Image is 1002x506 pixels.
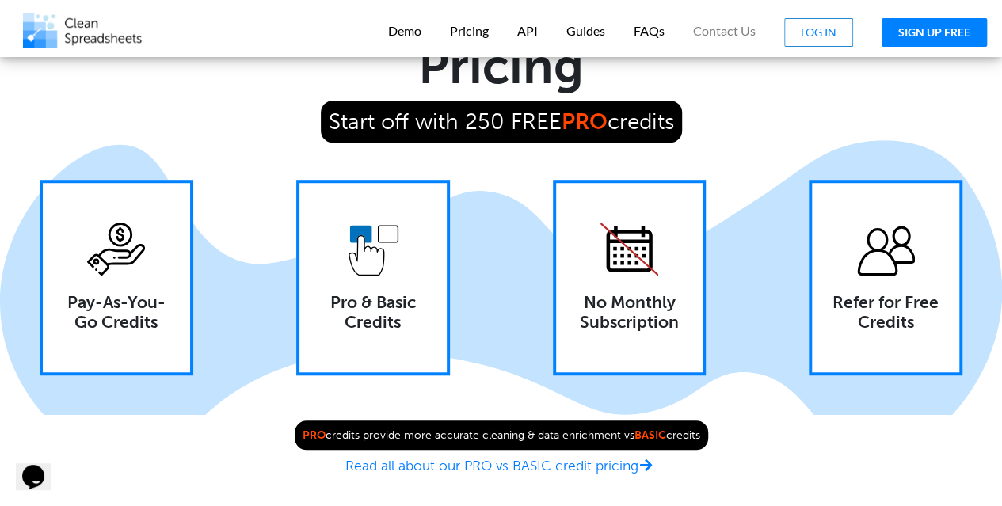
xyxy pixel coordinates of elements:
iframe: chat widget [16,443,67,490]
h4: Pro & Basic Credits [315,292,431,332]
h4: Pay-As-You-Go Credits [59,292,174,332]
b: PRO [562,108,608,135]
span: LOG IN [801,25,836,39]
button: SIGN UP FREE [882,18,987,47]
h4: Refer for Free Credits [828,292,943,332]
p: Guides [566,23,605,40]
img: Pricing_ReferAFriend.svg [857,223,915,276]
h4: No Monthly Subscription [572,292,688,332]
p: Pricing [450,23,489,40]
button: LOG IN [784,18,853,47]
span: credits provide more accurate cleaning & data enrichment vs credits [295,420,708,450]
p: API [517,23,538,40]
img: Pricing_PayAsYouGo.svg [87,223,145,276]
b: BASIC [634,428,666,442]
span: Contact Us [693,25,756,37]
img: Pricing_ProVsBasic.svg [344,223,402,276]
img: Pricing_NoMonthlyIcon.svg [600,223,658,276]
img: Logo.png [23,13,142,48]
a: Read all about our PRO vs BASIC credit pricing [345,458,657,474]
p: Demo [388,23,421,40]
b: PRO [303,428,326,442]
p: FAQs [634,23,665,40]
span: Start off with 250 FREE credits [321,101,682,143]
